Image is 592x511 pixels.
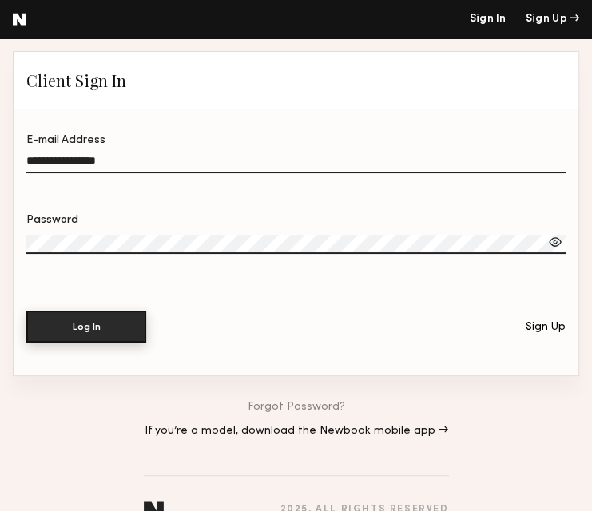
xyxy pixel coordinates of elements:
a: Forgot Password? [248,402,345,413]
a: If you’re a model, download the Newbook mobile app → [145,426,448,437]
div: Sign Up [526,14,579,25]
div: Password [26,215,566,226]
div: Client Sign In [26,71,126,90]
div: Sign Up [526,322,566,333]
input: Password [26,235,566,254]
button: Log In [26,311,146,343]
input: E-mail Address [26,155,566,173]
a: Sign In [469,14,506,25]
div: E-mail Address [26,135,566,146]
